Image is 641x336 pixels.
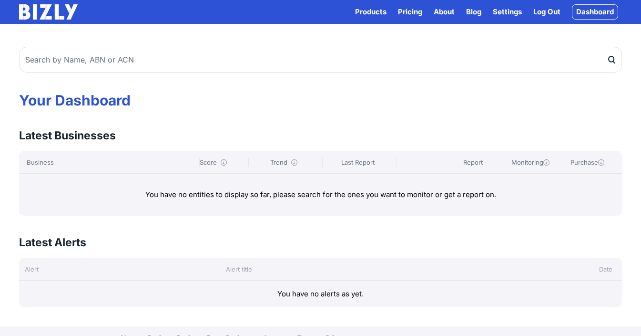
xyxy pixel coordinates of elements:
[572,4,618,20] a: Dashboard
[493,6,522,18] a: Settings
[447,157,500,167] div: Report
[19,235,86,250] h3: Latest Alerts
[533,6,560,18] a: Log Out
[561,157,614,167] div: Purchase
[521,264,622,274] div: Date
[19,47,622,73] input: Search by Name, ABN or ACN
[248,157,318,167] div: Trend
[19,128,116,143] h3: Latest Businesses
[199,157,244,167] div: Score
[434,6,455,18] a: About
[355,6,387,18] button: Products
[504,157,557,167] div: Monitoring
[34,189,607,200] p: You have no entities to display so far, please search for the ones you want to monitor or get a r...
[19,264,220,274] div: Alert
[466,6,481,18] a: Blog
[19,281,622,307] div: You have no alerts as yet.
[398,6,422,18] a: Pricing
[322,157,392,167] div: Last Report
[27,157,195,167] div: Business
[220,264,522,274] div: Alert title
[19,92,622,109] h1: Your Dashboard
